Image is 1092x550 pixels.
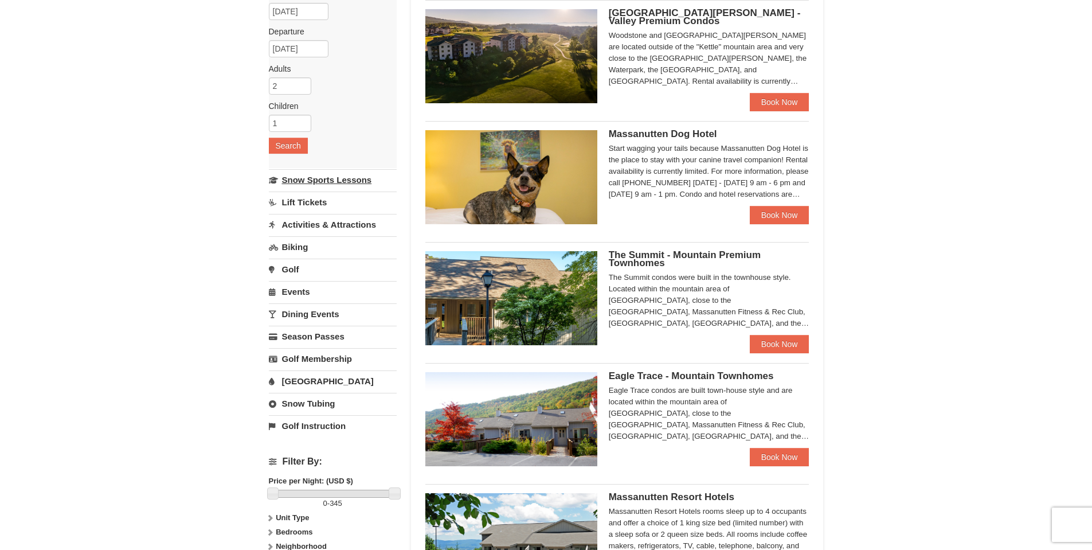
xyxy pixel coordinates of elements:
a: Snow Sports Lessons [269,169,397,190]
span: 345 [330,499,342,508]
label: Departure [269,26,388,37]
span: Massanutten Resort Hotels [609,492,734,502]
a: Golf [269,259,397,280]
img: 19219041-4-ec11c166.jpg [425,9,597,103]
strong: Price per Night: (USD $) [269,477,353,485]
a: Golf Membership [269,348,397,369]
img: 19219034-1-0eee7e00.jpg [425,251,597,345]
span: Eagle Trace - Mountain Townhomes [609,370,774,381]
label: - [269,498,397,509]
h4: Filter By: [269,457,397,467]
div: Start wagging your tails because Massanutten Dog Hotel is the place to stay with your canine trav... [609,143,809,200]
strong: Unit Type [276,513,309,522]
a: Snow Tubing [269,393,397,414]
a: Book Now [750,335,809,353]
span: The Summit - Mountain Premium Townhomes [609,249,761,268]
a: Activities & Attractions [269,214,397,235]
a: Book Now [750,206,809,224]
a: Events [269,281,397,302]
label: Children [269,100,388,112]
img: 27428181-5-81c892a3.jpg [425,130,597,224]
div: Woodstone and [GEOGRAPHIC_DATA][PERSON_NAME] are located outside of the "Kettle" mountain area an... [609,30,809,87]
a: Book Now [750,448,809,466]
div: Eagle Trace condos are built town-house style and are located within the mountain area of [GEOGRA... [609,385,809,442]
a: [GEOGRAPHIC_DATA] [269,370,397,392]
a: Biking [269,236,397,258]
a: Golf Instruction [269,415,397,436]
div: The Summit condos were built in the townhouse style. Located within the mountain area of [GEOGRAP... [609,272,809,329]
strong: Bedrooms [276,528,312,536]
a: Dining Events [269,303,397,325]
img: 19218983-1-9b289e55.jpg [425,372,597,466]
span: [GEOGRAPHIC_DATA][PERSON_NAME] - Valley Premium Condos [609,7,801,26]
span: Massanutten Dog Hotel [609,128,717,139]
a: Season Passes [269,326,397,347]
span: 0 [323,499,327,508]
button: Search [269,138,308,154]
a: Book Now [750,93,809,111]
a: Lift Tickets [269,192,397,213]
label: Adults [269,63,388,75]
